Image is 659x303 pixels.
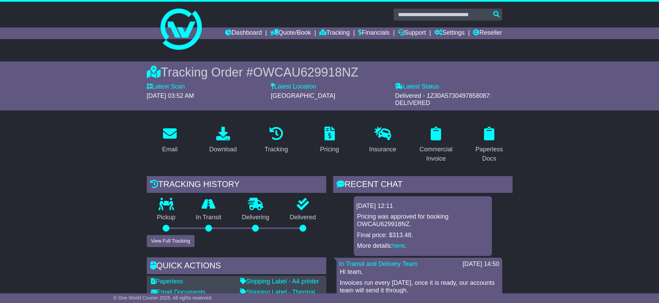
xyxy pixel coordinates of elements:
[232,214,280,221] p: Delivering
[151,289,206,295] a: Email Documents
[357,232,488,239] p: Final price: $313.48.
[395,92,491,107] span: Delivered - 1Z30A5730497858087: DELIVERED
[240,278,319,285] a: Shipping Label - A4 printer
[358,27,389,39] a: Financials
[333,176,513,195] div: RECENT CHAT
[253,65,358,79] span: OWCAU629918NZ
[147,92,194,99] span: [DATE] 03:52 AM
[320,145,339,154] div: Pricing
[240,289,315,303] a: Shipping Label - Thermal printer
[147,176,326,195] div: Tracking history
[186,214,232,221] p: In Transit
[466,124,513,166] a: Paperless Docs
[157,124,182,156] a: Email
[260,124,292,156] a: Tracking
[147,214,186,221] p: Pickup
[395,83,439,91] label: Latest Status
[365,124,401,156] a: Insurance
[473,27,502,39] a: Reseller
[271,83,316,91] label: Latest Location
[340,279,499,294] p: Invoices run every [DATE], once it is ready, our accounts team will send it through.
[435,27,465,39] a: Settings
[471,145,508,163] div: Paperless Docs
[113,295,213,301] span: © One World Courier 2025. All rights reserved.
[147,257,326,276] div: Quick Actions
[271,92,335,99] span: [GEOGRAPHIC_DATA]
[147,235,195,247] button: View Full Tracking
[147,83,185,91] label: Latest Scan
[316,124,343,156] a: Pricing
[393,242,405,249] a: here
[264,145,288,154] div: Tracking
[413,124,459,166] a: Commercial Invoice
[147,65,513,80] div: Tracking Order #
[162,145,177,154] div: Email
[205,124,241,156] a: Download
[398,27,426,39] a: Support
[279,214,326,221] p: Delivered
[270,27,311,39] a: Quote/Book
[417,145,455,163] div: Commercial Invoice
[369,145,396,154] div: Insurance
[225,27,262,39] a: Dashboard
[356,202,489,210] div: [DATE] 12:11
[357,242,488,250] p: More details: .
[463,260,499,268] div: [DATE] 14:50
[151,278,183,285] a: Paperless
[339,260,418,267] a: In Transit and Delivery Team
[319,27,350,39] a: Tracking
[340,268,499,276] p: Hi team,
[209,145,237,154] div: Download
[357,213,488,228] p: Pricing was approved for booking OWCAU629918NZ.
